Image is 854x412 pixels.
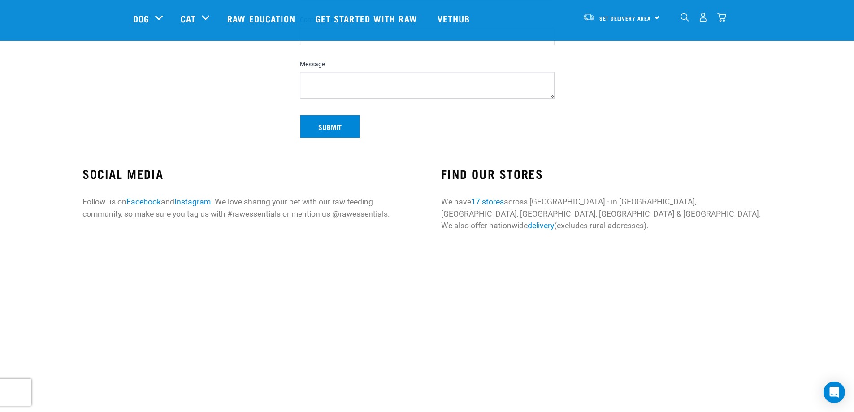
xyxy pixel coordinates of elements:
[300,61,555,69] label: Message
[698,13,708,22] img: user.png
[307,0,429,36] a: Get started with Raw
[717,13,726,22] img: home-icon@2x.png
[441,167,771,181] h3: FIND OUR STORES
[681,13,689,22] img: home-icon-1@2x.png
[218,0,306,36] a: Raw Education
[583,13,595,21] img: van-moving.png
[471,197,504,206] a: 17 stores
[528,221,554,230] a: delivery
[82,196,412,220] p: Follow us on and . We love sharing your pet with our raw feeding community, so make sure you tag ...
[174,197,211,206] a: Instagram
[599,17,651,20] span: Set Delivery Area
[133,12,149,25] a: Dog
[824,382,845,403] div: Open Intercom Messenger
[82,167,412,181] h3: SOCIAL MEDIA
[300,115,360,138] button: Submit
[429,0,481,36] a: Vethub
[126,197,161,206] a: Facebook
[181,12,196,25] a: Cat
[441,196,771,231] p: We have across [GEOGRAPHIC_DATA] - in [GEOGRAPHIC_DATA], [GEOGRAPHIC_DATA], [GEOGRAPHIC_DATA], [G...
